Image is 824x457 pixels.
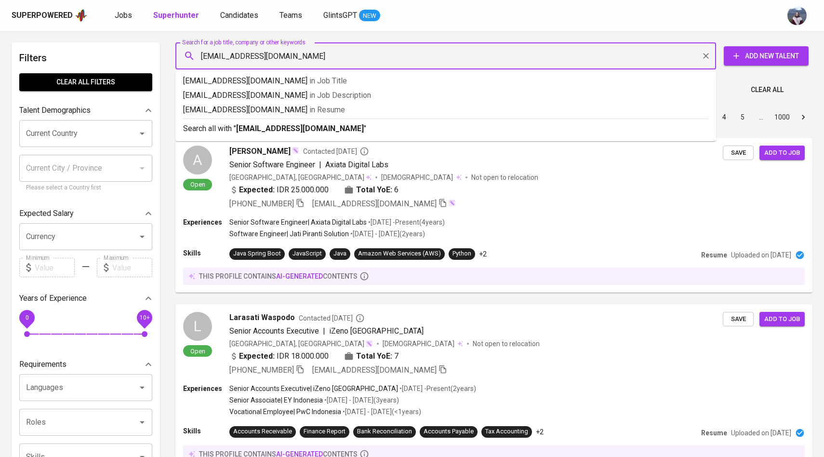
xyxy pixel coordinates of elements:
button: Clear All filters [19,73,152,91]
div: Java [333,249,346,258]
button: Open [135,230,149,243]
svg: By Batam recruiter [359,147,369,156]
span: 0 [25,314,28,321]
p: Talent Demographics [19,105,91,116]
a: Superpoweredapp logo [12,8,88,23]
span: Save [728,314,749,325]
span: Candidates [220,11,258,20]
p: Resume [701,250,727,260]
p: this profile contains contents [199,271,358,281]
div: Accounts Receivable [233,427,292,436]
button: Open [135,127,149,140]
div: A [183,146,212,175]
p: Expected Salary [19,208,74,219]
p: Uploaded on [DATE] [731,428,791,438]
div: JavaScript [292,249,322,258]
span: [DEMOGRAPHIC_DATA] [381,173,454,182]
p: [EMAIL_ADDRESS][DOMAIN_NAME] [183,104,708,116]
a: Teams [279,10,304,22]
b: Total YoE: [356,350,392,362]
button: Add New Talent [724,46,809,66]
span: 6 [394,184,399,196]
p: Years of Experience [19,293,87,304]
button: Save [723,146,754,161]
p: Requirements [19,359,66,370]
img: app logo [75,8,88,23]
span: [PHONE_NUMBER] [229,365,294,375]
a: Jobs [115,10,134,22]
div: Finance Report [304,427,346,436]
span: Open [186,180,209,188]
nav: pagination navigation [642,109,812,125]
div: [GEOGRAPHIC_DATA], [GEOGRAPHIC_DATA] [229,173,372,182]
span: | [323,325,325,337]
img: magic_wand.svg [365,340,373,348]
img: magic_wand.svg [292,147,299,154]
span: Teams [279,11,302,20]
p: Experiences [183,384,229,393]
span: Save [728,148,749,159]
p: [EMAIL_ADDRESS][DOMAIN_NAME] [183,90,708,101]
div: L [183,312,212,341]
div: Years of Experience [19,289,152,308]
span: Add to job [764,314,800,325]
button: Go to next page [796,109,811,125]
p: Resume [701,428,727,438]
b: Superhunter [153,11,199,20]
a: Candidates [220,10,260,22]
span: GlintsGPT [323,11,357,20]
p: Search all with " " [183,123,708,134]
span: Clear All [751,84,784,96]
div: Java Spring Boot [233,249,281,258]
div: Tax Accounting [485,427,528,436]
div: Expected Salary [19,204,152,223]
p: • [DATE] - [DATE] ( <1 years ) [341,407,421,417]
img: magic_wand.svg [448,199,456,207]
p: • [DATE] - [DATE] ( 3 years ) [323,395,399,405]
b: Total YoE: [356,184,392,196]
span: AI-generated [276,272,323,280]
p: Skills [183,426,229,436]
b: Expected: [239,184,275,196]
p: Experiences [183,217,229,227]
p: [EMAIL_ADDRESS][DOMAIN_NAME] [183,75,708,87]
p: Senior Software Engineer | Axiata Digital Labs [229,217,367,227]
span: Senior Accounts Executive [229,326,319,336]
b: [EMAIL_ADDRESS][DOMAIN_NAME] [236,124,364,133]
button: Add to job [759,312,805,327]
button: Clear All [747,81,787,99]
p: • [DATE] - Present ( 2 years ) [398,384,476,393]
p: Senior Accounts Executive | iZeno [GEOGRAPHIC_DATA] [229,384,398,393]
span: in Job Description [309,91,371,100]
p: Vocational Employee | PwC Indonesia [229,407,341,417]
button: Open [135,416,149,429]
span: NEW [359,11,380,21]
p: Uploaded on [DATE] [731,250,791,260]
p: Software Engineer | Jati Piranti Solution [229,229,349,239]
button: Add to job [759,146,805,161]
span: in Job Title [309,76,347,85]
p: • [DATE] - [DATE] ( 2 years ) [349,229,425,239]
div: Superpowered [12,10,73,21]
div: Requirements [19,355,152,374]
span: 7 [394,350,399,362]
input: Value [112,258,152,277]
div: Talent Demographics [19,101,152,120]
span: [EMAIL_ADDRESS][DOMAIN_NAME] [312,199,437,208]
span: Add to job [764,148,800,159]
h6: Filters [19,50,152,66]
div: Bank Reconciliation [357,427,412,436]
div: IDR 18.000.000 [229,350,329,362]
span: [DEMOGRAPHIC_DATA] [383,339,456,349]
span: [EMAIL_ADDRESS][DOMAIN_NAME] [312,365,437,375]
span: [PHONE_NUMBER] [229,199,294,208]
p: Senior Associate | EY Indonesia [229,395,323,405]
b: Expected: [239,350,275,362]
svg: By Batam recruiter [355,313,365,323]
a: Superhunter [153,10,201,22]
p: +2 [479,249,487,259]
div: Python [452,249,471,258]
span: in Resume [309,105,345,114]
p: Please select a Country first [26,183,146,193]
input: Value [35,258,75,277]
